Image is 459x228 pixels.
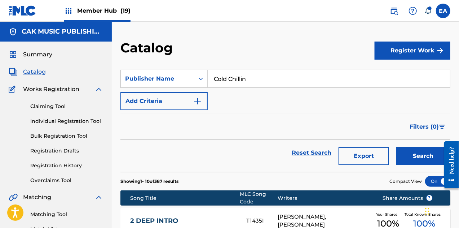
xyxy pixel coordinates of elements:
img: search [390,7,398,15]
a: Bulk Registration Tool [30,132,103,140]
div: Notifications [424,7,432,14]
img: help [409,7,417,15]
div: User Menu [436,4,450,18]
div: MLC Song Code [240,190,278,206]
img: MLC Logo [9,5,36,16]
span: Member Hub [77,7,131,15]
img: Accounts [9,27,17,36]
span: Share Amounts [383,194,433,202]
img: Top Rightsholders [64,7,73,15]
div: Publisher Name [125,74,190,83]
a: SummarySummary [9,50,52,59]
img: Works Registration [9,85,18,94]
span: Summary [23,50,52,59]
span: Matching [23,193,51,202]
a: Matching Tool [30,211,103,218]
div: T1435I [246,217,278,225]
a: Reset Search [288,145,335,161]
div: Drag [425,201,429,222]
a: Overclaims Tool [30,177,103,184]
span: Your Shares [376,212,400,217]
div: Help [406,4,420,18]
div: Song Title [130,194,240,202]
img: Catalog [9,68,17,76]
span: Filters ( 0 ) [410,122,439,131]
div: Writers [278,194,372,202]
img: expand [94,193,103,202]
iframe: Chat Widget [423,193,459,228]
img: filter [439,125,445,129]
button: Register Work [375,42,450,60]
img: Summary [9,50,17,59]
img: expand [94,85,103,94]
span: (19) [120,7,131,14]
span: Catalog [23,68,46,76]
button: Export [339,147,389,165]
form: Search Form [120,70,450,172]
span: Works Registration [23,85,79,94]
h2: Catalog [120,40,176,56]
button: Add Criteria [120,92,208,110]
a: 2 DEEP INTRO [130,217,237,225]
img: f7272a7cc735f4ea7f67.svg [436,46,445,55]
a: Registration History [30,162,103,169]
span: Compact View [389,178,422,185]
a: Individual Registration Tool [30,117,103,125]
a: CatalogCatalog [9,68,46,76]
a: Registration Drafts [30,147,103,155]
span: Total Known Shares [405,212,444,217]
a: Claiming Tool [30,103,103,110]
button: Filters (0) [405,118,450,136]
h5: CAK MUSIC PUBLISHING, INC [22,27,103,36]
img: 9d2ae6d4665cec9f34b9.svg [193,97,202,106]
iframe: Resource Center [439,135,459,194]
button: Search [396,147,450,165]
p: Showing 1 - 10 of 387 results [120,178,178,185]
img: Matching [9,193,18,202]
a: Public Search [387,4,401,18]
